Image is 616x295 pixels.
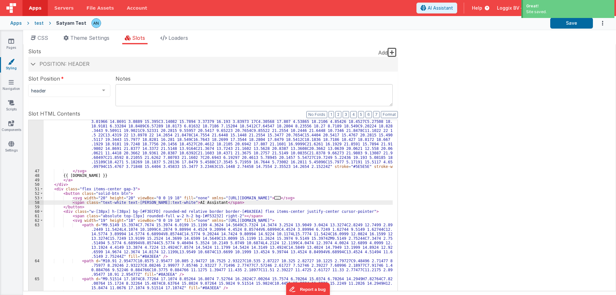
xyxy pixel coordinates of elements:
[29,182,44,187] div: 50
[10,20,22,26] div: Apps
[34,20,44,26] div: test
[31,88,97,94] span: header
[29,191,44,196] div: 52
[28,48,41,55] span: Slots
[29,187,44,191] div: 51
[29,218,44,223] div: 62
[70,35,109,41] span: Theme Settings
[92,19,101,28] img: f1d78738b441ccf0e1fcb79415a71bae
[29,5,41,11] span: Apps
[381,111,398,118] button: Format
[132,35,145,41] span: Slots
[378,49,388,56] span: Add
[38,35,48,41] span: CSS
[29,277,44,290] div: 65
[29,223,44,259] div: 63
[29,259,44,277] div: 64
[29,290,44,295] div: 66
[29,173,44,178] div: 48
[274,196,281,200] span: ...
[39,61,90,67] span: Position: header
[350,111,357,118] button: 4
[416,3,457,13] button: AI Assistant
[526,9,611,15] div: Site saved.
[29,205,44,209] div: 59
[29,169,44,173] div: 47
[116,75,131,82] span: Notes
[550,18,593,29] button: Save
[526,3,611,9] div: Great!
[365,111,372,118] button: 6
[28,110,80,117] span: Slot HTML Contents
[29,214,44,218] div: 61
[497,5,611,11] button: Loggix BV — [EMAIL_ADDRESS][DOMAIN_NAME]
[29,196,44,200] div: 53
[373,111,380,118] button: 7
[358,111,364,118] button: 5
[29,209,44,214] div: 60
[87,5,114,11] span: File Assets
[593,17,606,30] button: Options
[54,5,73,11] span: Servers
[29,178,44,182] div: 49
[497,5,525,11] span: Loggix BV —
[335,111,341,118] button: 2
[56,20,86,26] div: Satyam Test
[29,97,44,169] div: 46
[168,35,188,41] span: Loaders
[29,200,44,205] div: 58
[428,5,453,11] span: AI Assistant
[472,5,482,11] span: Help
[343,111,349,118] button: 3
[306,111,327,118] button: No Folds
[28,75,60,82] span: Slot Position
[329,111,334,118] button: 1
